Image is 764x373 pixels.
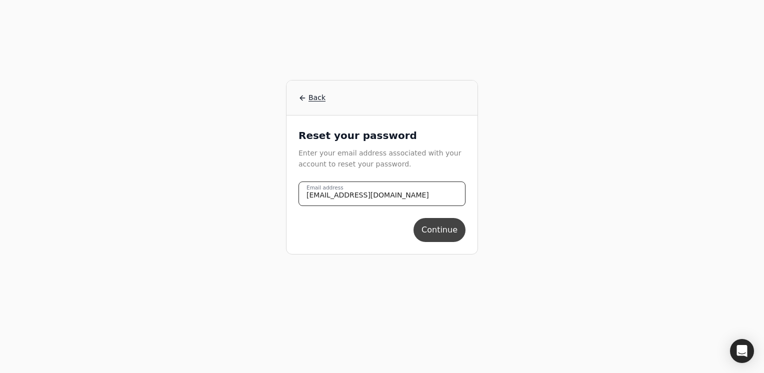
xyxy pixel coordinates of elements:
[306,184,343,192] label: Email address
[298,92,465,103] a: Back
[308,92,325,103] span: Back
[298,147,465,181] div: Enter your email address associated with your account to reset your password.
[730,339,754,363] div: Open Intercom Messenger
[413,218,465,242] button: Continue
[298,127,465,147] div: Reset your password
